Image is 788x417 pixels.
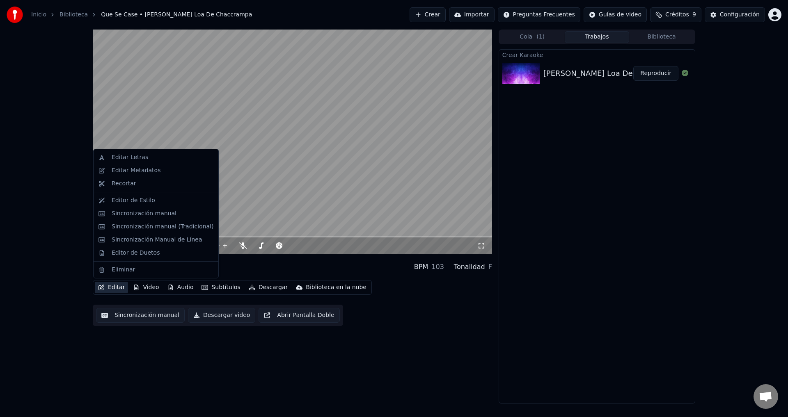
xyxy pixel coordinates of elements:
button: Reproducir [633,66,678,81]
button: Editar [95,282,128,293]
button: Video [130,282,162,293]
button: Audio [164,282,197,293]
nav: breadcrumb [31,11,252,19]
button: Crear [410,7,446,22]
div: Editar Metadatos [112,166,160,175]
div: Chat abierto [754,384,778,409]
button: Abrir Pantalla Doble [259,308,339,323]
a: Inicio [31,11,46,19]
div: Sincronización manual (Tradicional) [112,223,213,231]
button: Trabajos [565,31,630,43]
div: Editor de Estilo [112,196,155,205]
div: Editar Letras [112,153,148,162]
a: Biblioteca [60,11,88,19]
div: Configuración [720,11,760,19]
img: youka [7,7,23,23]
button: Subtítulos [198,282,243,293]
div: Crear Karaoke [499,50,695,59]
button: Sincronización manual [96,308,185,323]
div: Biblioteca en la nube [306,283,367,292]
button: Preguntas Frecuentes [498,7,580,22]
span: ( 1 ) [536,33,545,41]
span: Que Se Case • [PERSON_NAME] Loa De Chaccrampa [101,11,252,19]
div: [PERSON_NAME] Loa De Chaccrampa - Que Se Case [543,68,736,79]
button: Créditos9 [650,7,701,22]
div: Tonalidad [454,262,485,272]
div: Sincronización Manual de Línea [112,236,202,244]
div: [PERSON_NAME] Loa De Chaccrampa [93,269,200,277]
button: Guías de video [584,7,647,22]
span: Créditos [665,11,689,19]
div: F [488,262,492,272]
button: Importar [449,7,495,22]
div: BPM [414,262,428,272]
div: 103 [431,262,444,272]
span: 9 [692,11,696,19]
div: Recortar [112,180,136,188]
button: Cola [500,31,565,43]
button: Configuración [705,7,765,22]
div: Que Se Case [93,257,200,269]
div: Eliminar [112,266,135,274]
button: Descargar video [188,308,255,323]
div: Sincronización manual [112,210,176,218]
div: Editor de Duetos [112,249,160,257]
button: Descargar [245,282,291,293]
button: Biblioteca [629,31,694,43]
